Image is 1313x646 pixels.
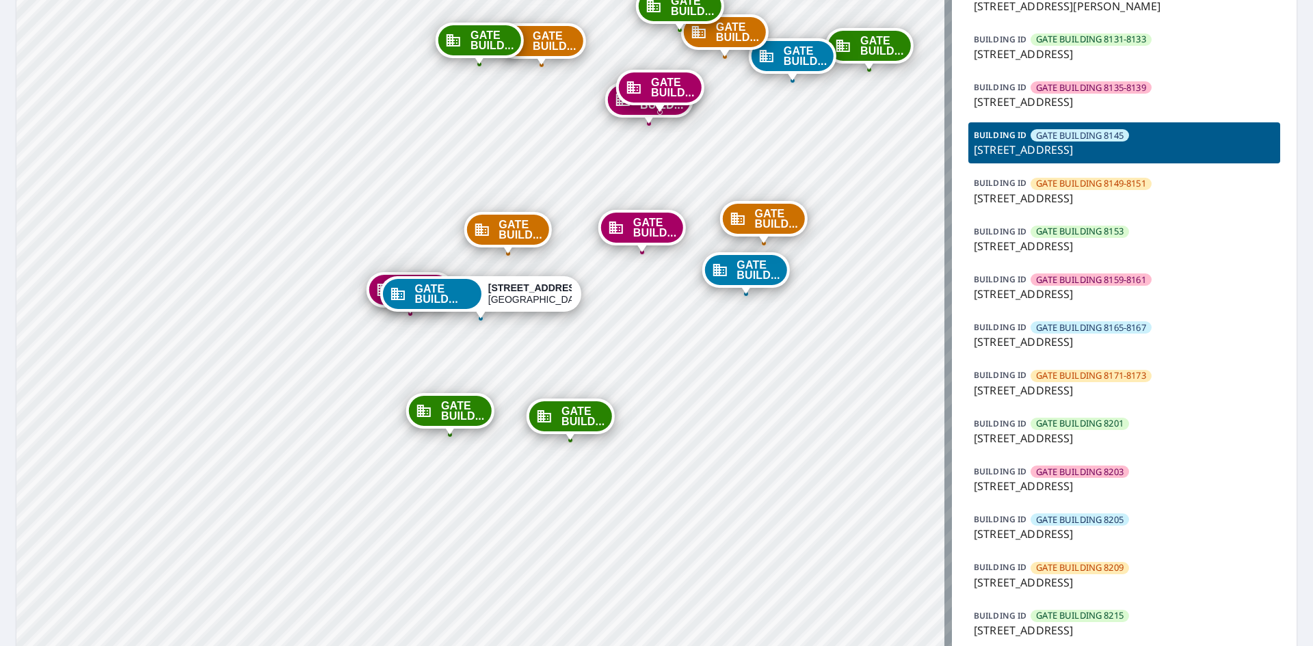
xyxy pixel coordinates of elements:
p: BUILDING ID [974,81,1026,93]
div: Dropped pin, building GATE BUILDING 8135-8139, Commercial property, 8137 Southwestern Blvd Dallas... [366,272,453,314]
span: GATE BUILDING 8215 [1036,609,1124,622]
span: GATE BUILD... [755,208,798,229]
div: [GEOGRAPHIC_DATA] [488,282,572,306]
div: Dropped pin, building GATE BUILDING 8165-8167, Commercial property, 8219 Southwestern Blvd Dallas... [702,252,789,295]
p: [STREET_ADDRESS] [974,334,1275,350]
span: GATE BUILD... [784,46,827,66]
p: [STREET_ADDRESS] [974,46,1275,62]
p: BUILDING ID [974,369,1026,381]
span: GATE BUILDING 8205 [1036,513,1124,526]
span: GATE BUILDING 8203 [1036,466,1124,479]
div: Dropped pin, building GATE BUILDING 8201, Commercial property, 8201 Southwestern Blvd Dallas, TX ... [825,28,913,70]
div: Dropped pin, building GATE BUILDING 8145, Commercial property, 8131 Southwestern Blvd Dallas, TX ... [380,276,581,319]
p: [STREET_ADDRESS] [974,142,1275,158]
span: GATE BUILDING 8135-8139 [1036,81,1145,94]
p: [STREET_ADDRESS] [974,94,1275,110]
p: [STREET_ADDRESS] [974,430,1275,446]
span: GATE BUILDING 8153 [1036,225,1124,238]
p: [STREET_ADDRESS] [974,238,1275,254]
div: Dropped pin, building GATE BUILDING 8241-8243, Commercial property, 8241 Southwestern Blvd Dallas... [436,23,523,65]
div: Dropped pin, building GATE BUILDING 8131-8133, Commercial property, 8135 Southwestern Blvd Dallas... [406,393,494,435]
span: GATE BUILDING 8165-8167 [1036,321,1145,334]
span: GATE BUILD... [716,22,759,42]
div: Dropped pin, building GATE BUILDING 8149-8151, Commercial property, 8131 Southwestern Blvd Dallas... [464,212,551,254]
p: BUILDING ID [974,418,1026,429]
div: Dropped pin, building GATE BUILDING 8171-8173, Commercial property, 8219 Southwestern Blvd Dallas... [720,201,808,243]
p: [STREET_ADDRESS] [974,382,1275,399]
span: GATE BUILDING 8209 [1036,561,1124,574]
span: GATE BUILD... [737,260,780,280]
span: GATE BUILD... [441,401,484,421]
span: GATE BUILD... [561,406,605,427]
div: Dropped pin, building GATE BUILDING 8159-8161, Commercial property, 8135 Southwestern Blvd Dallas... [598,210,686,252]
p: BUILDING ID [974,513,1026,525]
p: BUILDING ID [974,466,1026,477]
div: Dropped pin, building GATE BUILDING 8231-8233, Commercial property, 8233 Southwestern Blvd Dallas... [498,23,585,66]
p: BUILDING ID [974,33,1026,45]
span: GATE BUILDING 8201 [1036,417,1124,430]
span: GATE BUILDING 8171-8173 [1036,369,1145,382]
p: BUILDING ID [974,321,1026,333]
p: BUILDING ID [974,226,1026,237]
p: [STREET_ADDRESS] [974,574,1275,591]
div: Dropped pin, building GATE BUILDING 8275, Commercial property, 8275 Southwestern Blvd Dallas, TX ... [616,70,704,112]
span: GATE BUILD... [533,31,576,51]
div: Dropped pin, building GATE BUILDING 8205, Commercial property, 8205 Southwestern Blvd Dallas, TX ... [749,38,836,81]
p: BUILDING ID [974,129,1026,141]
div: Dropped pin, building GATE BUILDING 8209, Commercial property, 8209 Southwestern Blvd Dallas, TX ... [681,14,769,57]
span: GATE BUILD... [651,77,694,98]
span: GATE BUILD... [414,284,474,304]
p: [STREET_ADDRESS] [974,286,1275,302]
span: GATE BUILD... [633,217,676,238]
span: GATE BUILDING 8149-8151 [1036,177,1145,190]
span: GATE BUILD... [860,36,903,56]
span: GATE BUILDING 8131-8133 [1036,33,1145,46]
span: GATE BUILD... [499,219,542,240]
p: [STREET_ADDRESS] [974,478,1275,494]
p: BUILDING ID [974,177,1026,189]
p: BUILDING ID [974,273,1026,285]
span: GATE BUILDING 8159-8161 [1036,273,1145,286]
span: GATE BUILDING 8145 [1036,129,1124,142]
p: [STREET_ADDRESS] [974,526,1275,542]
div: Dropped pin, building GATE BUILDING 8153, Commercial property, 8133 Southwestern Blvd Dallas, TX ... [527,399,614,441]
span: GATE BUILD... [470,30,514,51]
strong: [STREET_ADDRESS] [488,282,585,293]
p: BUILDING ID [974,610,1026,621]
p: BUILDING ID [974,561,1026,573]
p: [STREET_ADDRESS] [974,622,1275,638]
p: [STREET_ADDRESS] [974,190,1275,206]
div: Dropped pin, building GATE BUILDING 8219-8221, Commercial property, 8221 Southwestern Blvd Dallas... [605,82,693,124]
